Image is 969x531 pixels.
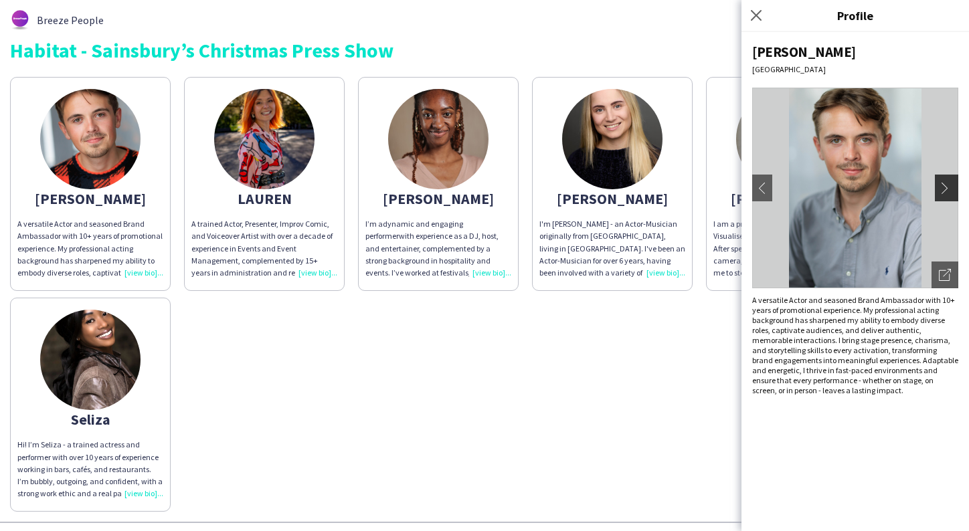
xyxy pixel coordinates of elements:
p: A versatile Actor and seasoned Brand Ambassador with 10+ years of promotional experience. My prof... [752,295,958,395]
img: thumb-680223a919afd.jpeg [214,89,315,189]
div: I'm [PERSON_NAME] - an Actor-Musician originally from [GEOGRAPHIC_DATA], living in [GEOGRAPHIC_DA... [539,218,685,279]
img: thumb-62876bd588459.png [10,10,30,30]
div: [PERSON_NAME] [17,193,163,205]
div: [GEOGRAPHIC_DATA] [752,64,958,74]
p: I’m a with experience as a DJ, host, and entertainer, complemented by a strong background in hosp... [365,218,511,279]
img: thumb-67939756c784b.jpg [562,89,663,189]
div: [PERSON_NAME] [713,193,859,205]
p: A trained Actor, Presenter, Improv Comic, and Voiceover Artist with over a decade of experience i... [191,218,337,279]
img: thumb-d5aee523-40d6-4e9c-b31e-cecc7521bdde.jpg [388,89,489,189]
img: thumb-ab6e94d7-5275-424c-82a6-463f33fad452.jpg [40,310,141,410]
div: LAUREN [191,193,337,205]
img: thumb-66169aa008a5a.jpeg [736,89,836,189]
span: dynamic and engaging performer [365,219,463,241]
img: Crew avatar or photo [752,88,958,288]
p: Hi! I’m Seliza - a trained actress and performer with over 10 years of experience working in bars... [17,439,163,500]
div: Open photos pop-in [932,261,958,288]
p: A versatile Actor and seasoned Brand Ambassador with 10+ years of promotional experience. My prof... [17,218,163,279]
div: Seliza [17,413,163,425]
img: thumb-a09f3048-50e3-41d2-a9e6-cd409721d296.jpg [40,89,141,189]
div: [PERSON_NAME] [365,193,511,205]
p: I am a professional actress, founder of Visualise Productions, and content creator. After spendin... [713,218,859,279]
h3: Profile [741,7,969,24]
div: Habitat - Sainsbury’s Christmas Press Show [10,40,959,60]
div: [PERSON_NAME] [539,193,685,205]
div: [PERSON_NAME] [752,43,958,61]
span: Breeze People [37,14,104,26]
